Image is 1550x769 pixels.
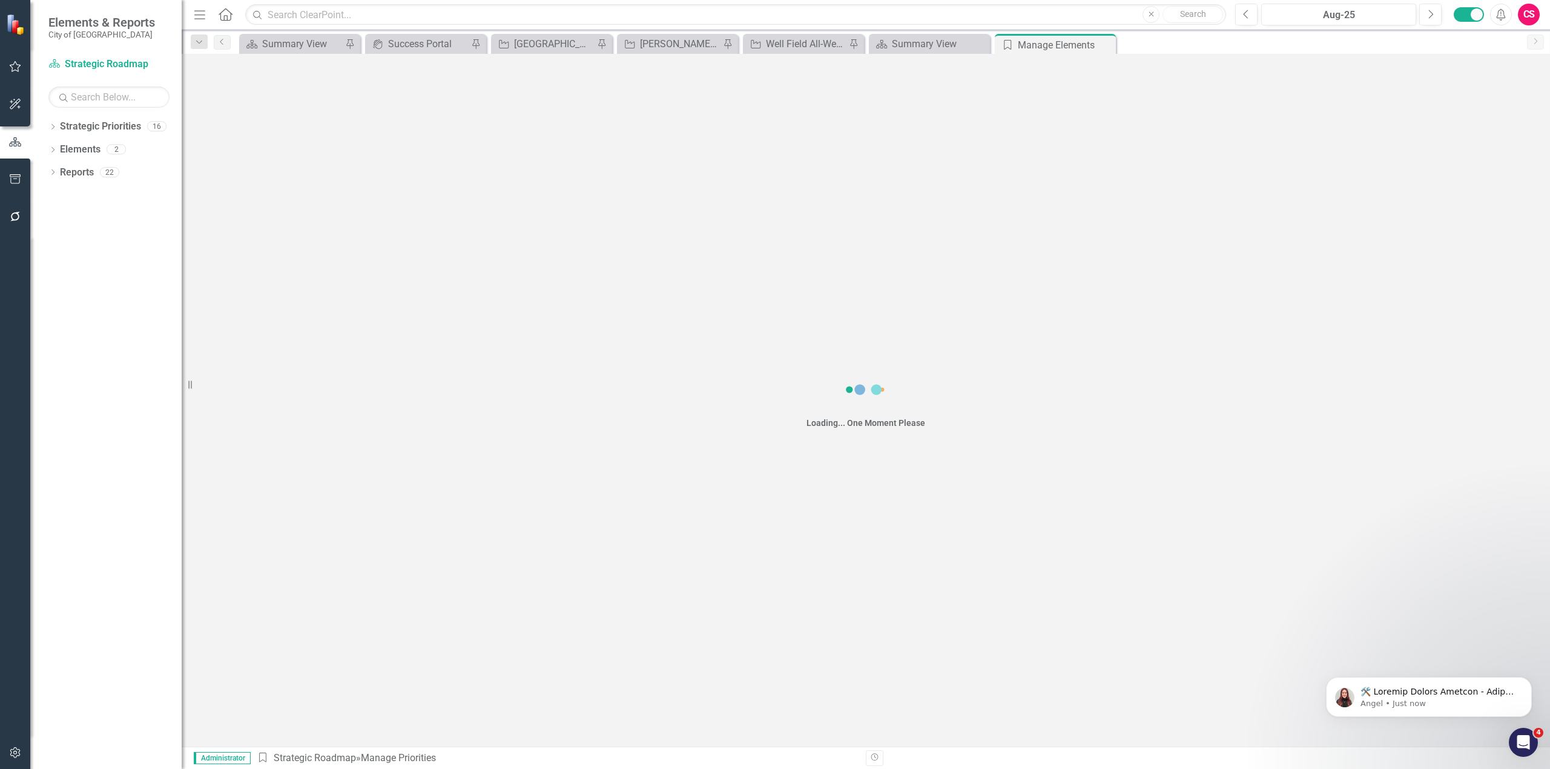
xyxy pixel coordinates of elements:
a: Strategic Roadmap [274,752,356,764]
a: Summary View [872,36,987,51]
input: Search ClearPoint... [245,4,1226,25]
div: Success Portal [388,36,468,51]
div: Manage Elements [1018,38,1113,53]
button: Search [1162,6,1223,23]
div: Aug-25 [1265,8,1412,22]
iframe: Intercom live chat [1509,728,1538,757]
a: Strategic Priorities [60,120,141,134]
div: Summary View [262,36,342,51]
a: Reports [60,166,94,180]
a: Well Field All-Weather Improvements [746,36,846,51]
button: Aug-25 [1261,4,1416,25]
a: Strategic Roadmap [48,57,170,71]
input: Search Below... [48,87,170,108]
div: [GEOGRAPHIC_DATA] Complete Street Project [514,36,594,51]
div: 22 [100,167,119,177]
a: [GEOGRAPHIC_DATA] Complete Street Project [494,36,594,51]
a: Summary View [242,36,342,51]
img: ClearPoint Strategy [6,13,28,35]
span: Administrator [194,752,251,764]
div: Well Field All-Weather Improvements [766,36,846,51]
a: Elements [60,143,101,157]
a: Success Portal [368,36,468,51]
div: [PERSON_NAME] Vista Submersible Pump Repl and Wet Well Rehabilitation [640,36,720,51]
small: City of [GEOGRAPHIC_DATA] [48,30,155,39]
iframe: Intercom notifications message [1308,652,1550,736]
div: Summary View [892,36,987,51]
div: Loading... One Moment Please [806,417,925,429]
div: 2 [107,145,126,155]
button: CS [1518,4,1540,25]
span: Search [1180,9,1206,19]
span: 4 [1534,728,1543,738]
span: Elements & Reports [48,15,155,30]
div: 16 [147,122,167,132]
div: » Manage Priorities [257,751,857,765]
a: [PERSON_NAME] Vista Submersible Pump Repl and Wet Well Rehabilitation [620,36,720,51]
